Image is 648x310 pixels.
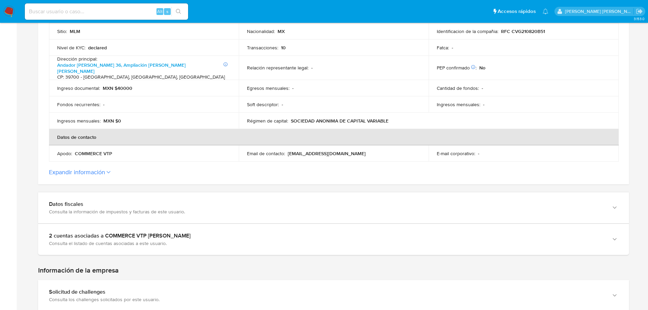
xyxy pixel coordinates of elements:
[157,8,163,15] span: Alt
[498,8,536,15] span: Accesos rápidos
[636,8,643,15] a: Salir
[634,16,645,21] span: 3.153.0
[171,7,185,16] button: search-icon
[166,8,168,15] span: s
[25,7,188,16] input: Buscar usuario o caso...
[565,8,634,15] p: michelleangelica.rodriguez@mercadolibre.com.mx
[543,9,548,14] a: Notificaciones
